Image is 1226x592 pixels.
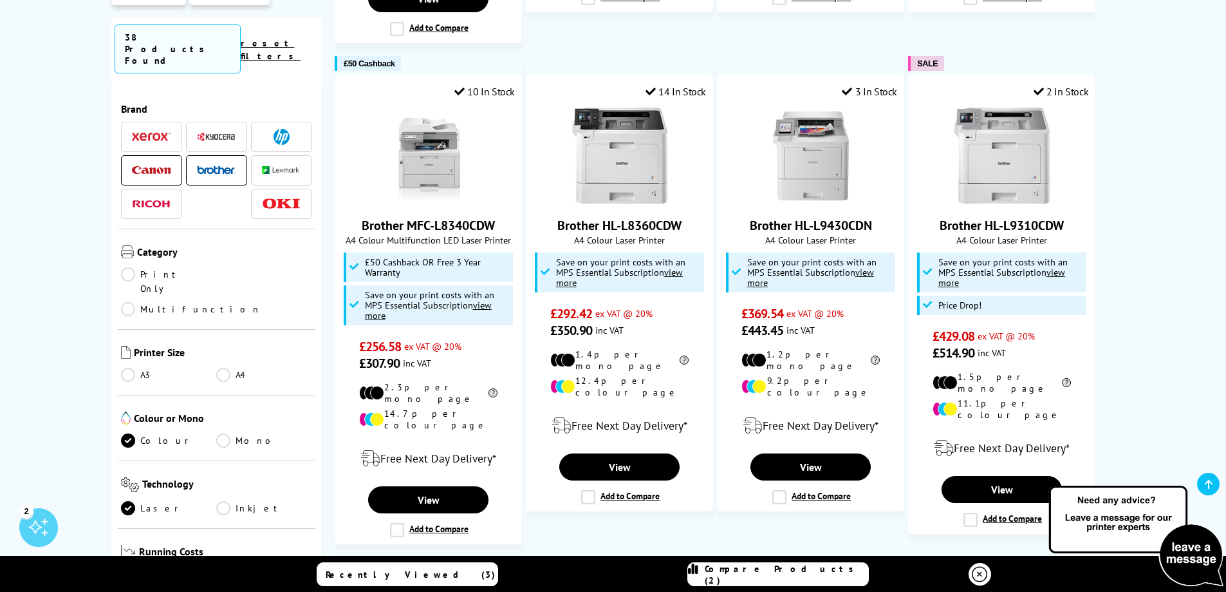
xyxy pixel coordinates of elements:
[121,245,134,258] img: Category
[115,24,241,73] span: 38 Products Found
[741,322,783,339] span: £443.45
[380,194,477,207] a: Brother MFC-L8340CDW
[595,324,624,336] span: inc VAT
[121,501,217,515] a: Laser
[786,324,815,336] span: inc VAT
[933,371,1071,394] li: 1.5p per mono page
[121,346,131,359] img: Printer Size
[933,328,974,345] span: £429.08
[121,302,261,316] a: Multifunction
[121,545,136,559] img: Running Costs
[262,196,301,212] a: OKI
[581,490,660,504] label: Add to Compare
[763,108,859,204] img: Brother HL-L9430CDN
[915,430,1088,466] div: modal_delivery
[359,355,400,372] span: £307.90
[359,338,401,355] span: £256.58
[342,441,515,477] div: modal_delivery
[747,266,874,289] u: view more
[132,132,171,141] img: Xerox
[121,368,217,382] a: A3
[359,381,497,405] li: 2.3p per mono page
[938,266,1065,289] u: view more
[132,196,171,212] a: Ricoh
[954,194,1050,207] a: Brother HL-L9310CDW
[750,454,870,481] a: View
[365,289,494,321] span: Save on your print costs with an MPS Essential Subscription
[571,108,668,204] img: Brother HL-L8360CDW
[403,357,431,369] span: inc VAT
[940,217,1064,234] a: Brother HL-L9310CDW
[842,85,897,98] div: 3 In Stock
[404,340,461,352] span: ex VAT @ 20%
[915,234,1088,246] span: A4 Colour Laser Printer
[317,562,498,586] a: Recently Viewed (3)
[533,408,706,444] div: modal_delivery
[763,194,859,207] a: Brother HL-L9430CDN
[550,349,689,372] li: 1.4p per mono page
[556,256,685,289] span: Save on your print costs with an MPS Essential Subscription
[365,257,510,278] span: £50 Cashback OR Free 3 Year Warranty
[741,349,880,372] li: 1.2p per mono page
[786,307,844,320] span: ex VAT @ 20%
[454,85,515,98] div: 10 In Stock
[724,234,897,246] span: A4 Colour Laser Printer
[344,59,395,68] span: £50 Cashback
[197,132,236,142] img: Kyocera
[274,129,290,145] img: HP
[262,166,301,174] img: Lexmark
[917,59,938,68] span: SALE
[197,129,236,145] a: Kyocera
[747,256,877,289] span: Save on your print costs with an MPS Essential Subscription
[954,108,1050,204] img: Brother HL-L9310CDW
[533,234,706,246] span: A4 Colour Laser Printer
[197,162,236,178] a: Brother
[724,408,897,444] div: modal_delivery
[121,412,131,425] img: Colour or Mono
[216,368,312,382] a: A4
[741,305,783,322] span: £369.54
[197,166,236,175] img: Brother
[571,194,668,207] a: Brother HL-L8360CDW
[121,102,313,115] span: Brand
[550,375,689,398] li: 12.4p per colour page
[262,129,301,145] a: HP
[121,477,140,492] img: Technology
[359,408,497,431] li: 14.7p per colour page
[142,477,312,495] span: Technology
[380,108,477,204] img: Brother MFC-L8340CDW
[705,563,868,586] span: Compare Products (2)
[978,347,1006,359] span: inc VAT
[978,330,1035,342] span: ex VAT @ 20%
[134,412,313,427] span: Colour or Mono
[550,305,592,322] span: £292.42
[646,85,706,98] div: 14 In Stock
[687,562,869,586] a: Compare Products (2)
[942,476,1061,503] a: View
[933,397,1071,421] li: 11.1p per colour page
[342,234,515,246] span: A4 Colour Multifunction LED Laser Printer
[139,545,312,561] span: Running Costs
[121,267,217,296] a: Print Only
[938,300,981,310] span: Price Drop!
[335,56,401,71] button: £50 Cashback
[132,200,171,207] img: Ricoh
[132,166,171,175] img: Canon
[963,513,1042,527] label: Add to Compare
[121,434,217,448] a: Colour
[362,217,495,234] a: Brother MFC-L8340CDW
[1046,484,1226,589] img: Open Live Chat window
[938,256,1068,289] span: Save on your print costs with an MPS Essential Subscription
[216,434,312,448] a: Mono
[262,162,301,178] a: Lexmark
[559,454,679,481] a: View
[134,346,313,361] span: Printer Size
[390,22,469,36] label: Add to Compare
[750,217,872,234] a: Brother HL-L9430CDN
[132,129,171,145] a: Xerox
[772,490,851,504] label: Add to Compare
[365,299,492,321] u: view more
[1034,85,1089,98] div: 2 In Stock
[137,245,313,261] span: Category
[550,322,592,339] span: £350.90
